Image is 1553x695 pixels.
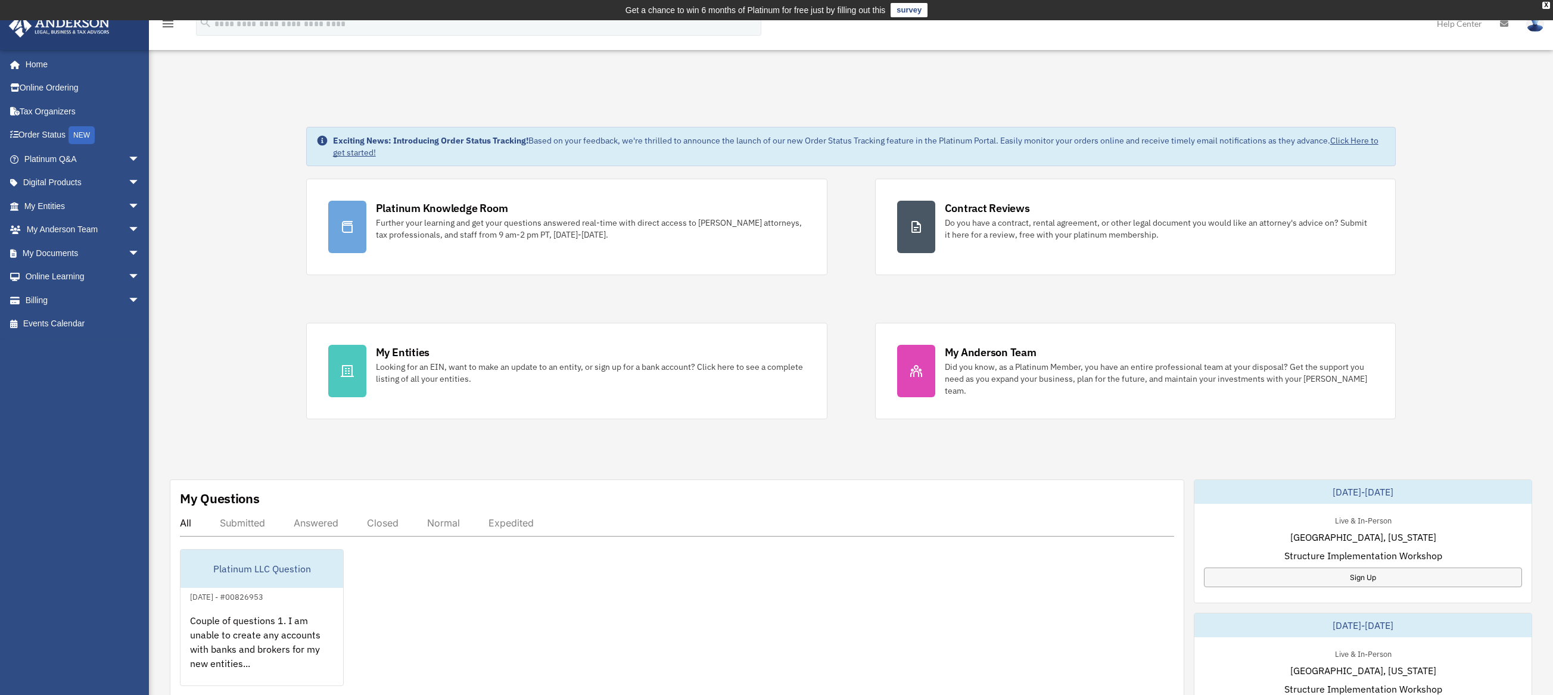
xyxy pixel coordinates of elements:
[1290,663,1436,678] span: [GEOGRAPHIC_DATA], [US_STATE]
[8,218,158,242] a: My Anderson Teamarrow_drop_down
[1204,568,1522,587] a: Sign Up
[488,517,534,529] div: Expedited
[1542,2,1550,9] div: close
[1290,530,1436,544] span: [GEOGRAPHIC_DATA], [US_STATE]
[8,147,158,171] a: Platinum Q&Aarrow_drop_down
[376,361,805,385] div: Looking for an EIN, want to make an update to an entity, or sign up for a bank account? Click her...
[333,135,1378,158] a: Click Here to get started!
[376,201,508,216] div: Platinum Knowledge Room
[5,14,113,38] img: Anderson Advisors Platinum Portal
[875,179,1396,275] a: Contract Reviews Do you have a contract, rental agreement, or other legal document you would like...
[875,323,1396,419] a: My Anderson Team Did you know, as a Platinum Member, you have an entire professional team at your...
[128,288,152,313] span: arrow_drop_down
[294,517,338,529] div: Answered
[128,147,152,172] span: arrow_drop_down
[128,171,152,195] span: arrow_drop_down
[128,194,152,219] span: arrow_drop_down
[427,517,460,529] div: Normal
[180,590,273,602] div: [DATE] - #00826953
[1194,613,1532,637] div: [DATE]-[DATE]
[8,171,158,195] a: Digital Productsarrow_drop_down
[1194,480,1532,504] div: [DATE]-[DATE]
[625,3,886,17] div: Get a chance to win 6 months of Platinum for free just by filling out this
[8,194,158,218] a: My Entitiesarrow_drop_down
[376,345,430,360] div: My Entities
[8,265,158,289] a: Online Learningarrow_drop_down
[376,217,805,241] div: Further your learning and get your questions answered real-time with direct access to [PERSON_NAM...
[367,517,399,529] div: Closed
[306,179,827,275] a: Platinum Knowledge Room Further your learning and get your questions answered real-time with dire...
[220,517,265,529] div: Submitted
[128,218,152,242] span: arrow_drop_down
[1325,647,1401,659] div: Live & In-Person
[199,16,212,29] i: search
[180,550,343,588] div: Platinum LLC Question
[306,323,827,419] a: My Entities Looking for an EIN, want to make an update to an entity, or sign up for a bank accoun...
[945,201,1030,216] div: Contract Reviews
[1325,513,1401,526] div: Live & In-Person
[945,361,1374,397] div: Did you know, as a Platinum Member, you have an entire professional team at your disposal? Get th...
[945,345,1037,360] div: My Anderson Team
[8,288,158,312] a: Billingarrow_drop_down
[333,135,1386,158] div: Based on your feedback, we're thrilled to announce the launch of our new Order Status Tracking fe...
[180,517,191,529] div: All
[8,99,158,123] a: Tax Organizers
[180,490,260,507] div: My Questions
[128,241,152,266] span: arrow_drop_down
[161,21,175,31] a: menu
[180,549,344,686] a: Platinum LLC Question[DATE] - #00826953Couple of questions 1. I am unable to create any accounts ...
[333,135,528,146] strong: Exciting News: Introducing Order Status Tracking!
[8,76,158,100] a: Online Ordering
[69,126,95,144] div: NEW
[8,52,152,76] a: Home
[1526,15,1544,32] img: User Pic
[8,123,158,148] a: Order StatusNEW
[8,241,158,265] a: My Documentsarrow_drop_down
[8,312,158,336] a: Events Calendar
[891,3,928,17] a: survey
[161,17,175,31] i: menu
[945,217,1374,241] div: Do you have a contract, rental agreement, or other legal document you would like an attorney's ad...
[128,265,152,289] span: arrow_drop_down
[1284,548,1442,563] span: Structure Implementation Workshop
